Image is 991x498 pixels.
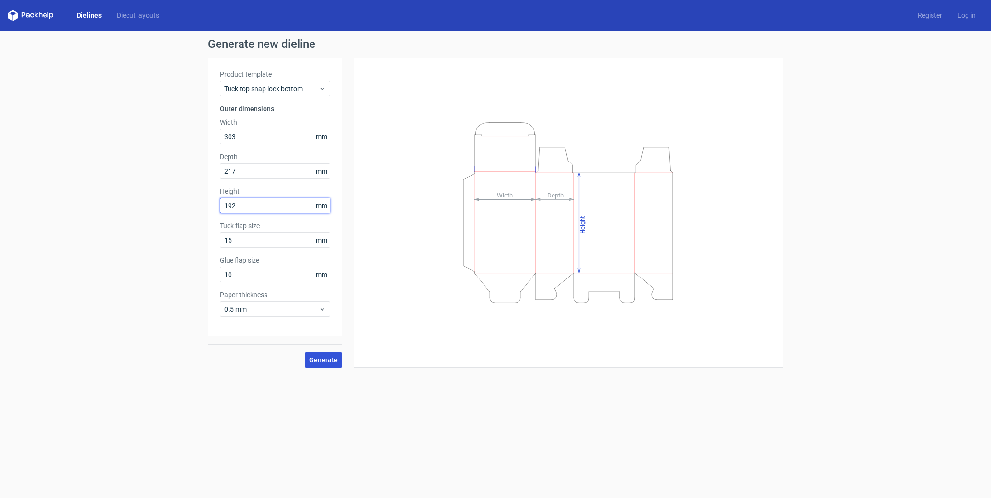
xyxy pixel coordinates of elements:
[224,84,319,93] span: Tuck top snap lock bottom
[109,11,167,20] a: Diecut layouts
[309,357,338,363] span: Generate
[220,186,330,196] label: Height
[220,255,330,265] label: Glue flap size
[69,11,109,20] a: Dielines
[220,69,330,79] label: Product template
[497,191,513,198] tspan: Width
[910,11,950,20] a: Register
[547,191,564,198] tspan: Depth
[313,233,330,247] span: mm
[313,164,330,178] span: mm
[220,290,330,300] label: Paper thickness
[313,129,330,144] span: mm
[313,267,330,282] span: mm
[220,221,330,231] label: Tuck flap size
[224,304,319,314] span: 0.5 mm
[208,38,783,50] h1: Generate new dieline
[220,152,330,162] label: Depth
[305,352,342,368] button: Generate
[950,11,983,20] a: Log in
[220,104,330,114] h3: Outer dimensions
[313,198,330,213] span: mm
[579,216,586,233] tspan: Height
[220,117,330,127] label: Width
